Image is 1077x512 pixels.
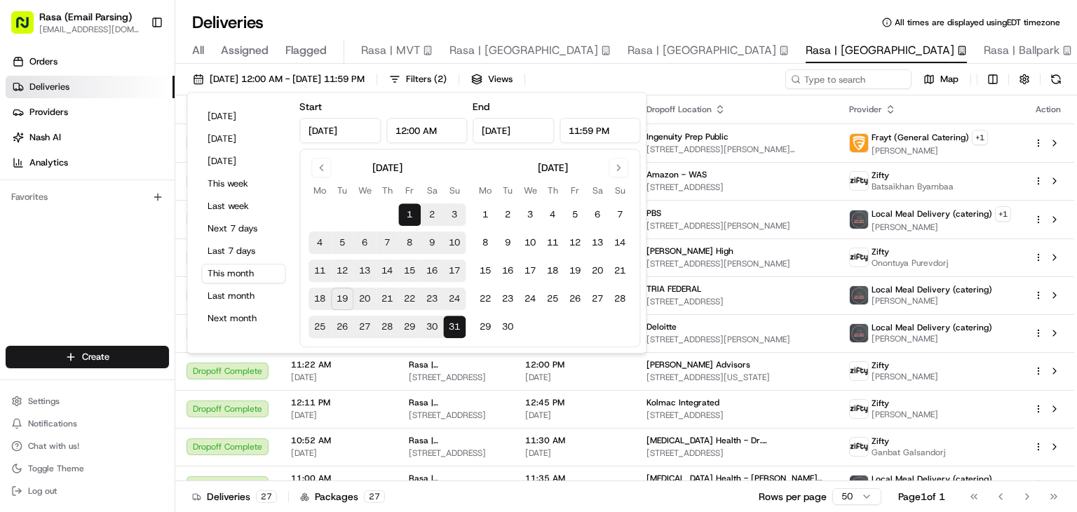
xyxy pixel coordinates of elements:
[6,481,169,501] button: Log out
[850,134,868,152] img: frayt-logo.jpeg
[187,69,371,89] button: [DATE] 12:00 AM - [DATE] 11:59 PM
[28,396,60,407] span: Settings
[541,183,564,198] th: Thursday
[421,316,443,338] button: 30
[895,17,1060,28] span: All times are displayed using EDT timezone
[28,485,57,497] span: Log out
[6,414,169,433] button: Notifications
[525,372,624,383] span: [DATE]
[6,126,175,149] a: Nash AI
[201,129,285,149] button: [DATE]
[28,440,79,452] span: Chat with us!
[201,151,285,171] button: [DATE]
[36,90,231,105] input: Clear
[850,324,868,342] img: lmd_logo.png
[496,183,519,198] th: Tuesday
[443,260,466,282] button: 17
[586,260,609,282] button: 20
[519,183,541,198] th: Wednesday
[872,360,889,371] span: Zifty
[434,73,447,86] span: ( 2 )
[39,24,140,35] button: [EMAIL_ADDRESS][DOMAIN_NAME]
[850,476,868,494] img: lmd_logo.png
[541,203,564,226] button: 4
[201,241,285,261] button: Last 7 days
[443,203,466,226] button: 3
[872,295,992,306] span: [PERSON_NAME]
[331,288,353,310] button: 19
[291,397,386,408] span: 12:11 PM
[972,130,988,145] button: +1
[628,42,776,59] span: Rasa | [GEOGRAPHIC_DATA]
[238,137,255,154] button: Start new chat
[309,231,331,254] button: 4
[850,362,868,380] img: zifty-logo-trans-sq.png
[353,260,376,282] button: 13
[201,107,285,126] button: [DATE]
[443,231,466,254] button: 10
[210,73,365,86] span: [DATE] 12:00 AM - [DATE] 11:59 PM
[586,288,609,310] button: 27
[29,131,61,144] span: Nash AI
[6,151,175,174] a: Analytics
[28,418,77,429] span: Notifications
[759,490,827,504] p: Rows per page
[488,73,513,86] span: Views
[6,186,169,208] div: Favorites
[646,131,729,142] span: Ingenuity Prep Public
[646,372,827,383] span: [STREET_ADDRESS][US_STATE]
[646,104,712,115] span: Dropoff Location
[474,316,496,338] button: 29
[192,42,204,59] span: All
[872,409,938,420] span: [PERSON_NAME]
[646,283,701,295] span: TRIA FEDERAL
[646,245,733,257] span: [PERSON_NAME] High
[140,347,170,358] span: Pylon
[525,359,624,370] span: 12:00 PM
[331,316,353,338] button: 26
[39,10,132,24] button: Rasa (Email Parsing)
[291,447,386,459] span: [DATE]
[398,260,421,282] button: 15
[82,351,109,363] span: Create
[564,203,586,226] button: 5
[872,371,938,382] span: [PERSON_NAME]
[646,359,750,370] span: [PERSON_NAME] Advisors
[872,208,992,220] span: Local Meal Delivery (catering)
[541,288,564,310] button: 25
[28,255,39,267] img: 1736555255976-a54dd68f-1ca7-489b-9aae-adbdc363a1c4
[364,490,385,503] div: 27
[311,158,331,177] button: Go to previous month
[646,397,719,408] span: Kolmac Integrated
[496,231,519,254] button: 9
[309,183,331,198] th: Monday
[291,473,386,484] span: 11:00 AM
[116,217,121,228] span: •
[398,316,421,338] button: 29
[291,410,386,421] span: [DATE]
[124,217,153,228] span: [DATE]
[309,260,331,282] button: 11
[519,231,541,254] button: 10
[850,286,868,304] img: lmd_logo.png
[309,288,331,310] button: 18
[984,42,1059,59] span: Rasa | Ballpark
[6,436,169,456] button: Chat with us!
[221,42,269,59] span: Assigned
[353,316,376,338] button: 27
[872,447,945,458] span: Ganbat Galsandorj
[256,490,277,503] div: 27
[331,260,353,282] button: 12
[564,231,586,254] button: 12
[474,183,496,198] th: Monday
[201,286,285,306] button: Last month
[6,6,145,39] button: Rasa (Email Parsing)[EMAIL_ADDRESS][DOMAIN_NAME]
[14,55,255,78] p: Welcome 👋
[525,473,624,484] span: 11:35 AM
[872,322,992,333] span: Local Meal Delivery (catering)
[564,260,586,282] button: 19
[496,288,519,310] button: 23
[331,183,353,198] th: Tuesday
[201,264,285,283] button: This month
